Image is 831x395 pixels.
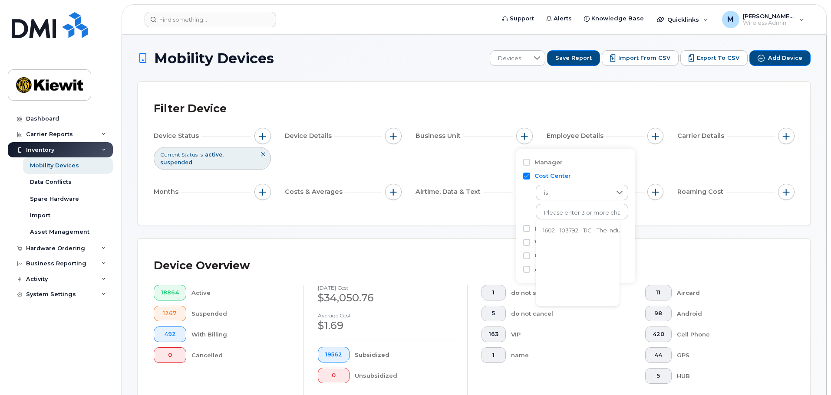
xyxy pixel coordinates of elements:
div: Cancelled [191,347,290,363]
span: 19562 [325,351,342,358]
button: 1 [481,285,506,300]
label: Profit Center [534,225,574,233]
li: 1602 - 103792 - TIC - The Industrial Company [536,223,669,239]
button: 492 [154,326,186,342]
div: $1.69 [318,318,453,333]
button: 44 [645,347,672,363]
div: Unsubsidized [355,368,454,383]
div: name [511,347,617,363]
div: do not cancel [511,306,617,321]
span: 1 [489,352,498,359]
h4: [DATE] cost [318,285,453,291]
span: Save Report [555,54,592,62]
div: Filter Device [154,98,227,120]
span: Import from CSV [618,54,670,62]
span: 98 [653,310,664,317]
span: 492 [161,331,179,338]
label: Manager [534,158,563,166]
div: do not suspend [511,285,617,300]
button: 18864 [154,285,186,300]
span: 5 [653,372,664,379]
button: 0 [154,347,186,363]
span: Mobility Devices [154,51,274,66]
button: 5 [645,368,672,384]
input: Please enter 3 or more characters [544,209,620,217]
label: Company Code [534,251,582,260]
span: Export to CSV [697,54,739,62]
div: With Billing [191,326,290,342]
div: Android [677,306,781,321]
span: Carrier Details [677,131,727,140]
button: 420 [645,326,672,342]
iframe: Messenger Launcher [793,357,824,388]
span: active [205,151,224,158]
button: 98 [645,306,672,321]
span: 11 [653,289,664,296]
span: Current Status [160,151,198,158]
span: 44 [653,352,664,359]
label: WBS Element [534,238,577,246]
div: Active [191,285,290,300]
span: Device Status [154,131,201,140]
span: is [536,185,611,201]
div: Aircard [677,285,781,300]
div: Suspended [191,306,290,321]
div: HUB [677,368,781,384]
ul: Option List [536,219,669,306]
button: 163 [481,326,506,342]
label: Cost Center [534,172,571,180]
button: Save Report [547,50,600,66]
div: $34,050.76 [318,291,453,305]
span: Employee Details [547,131,606,140]
span: Add Device [768,54,802,62]
button: 0 [318,368,350,383]
span: 0 [325,372,342,379]
span: Costs & Averages [285,187,345,196]
button: Export to CSV [680,50,748,66]
div: Subsidized [355,347,454,362]
span: Airtime, Data & Text [415,187,483,196]
div: VIP [511,326,617,342]
button: 1267 [154,306,186,321]
button: Import from CSV [602,50,679,66]
span: Roaming Cost [677,187,726,196]
div: Device Overview [154,255,250,277]
button: 1 [481,347,506,363]
span: Months [154,187,181,196]
label: Additional Status [534,265,588,274]
span: is [199,151,203,158]
span: 18864 [161,289,179,296]
span: Device Details [285,131,334,140]
div: GPS [677,347,781,363]
div: Cell Phone [677,326,781,342]
button: 19562 [318,347,350,362]
span: 5 [489,310,498,317]
span: Business Unit [415,131,463,140]
span: 1 [489,289,498,296]
span: 420 [653,331,664,338]
button: 5 [481,306,506,321]
span: 0 [161,352,179,359]
span: 163 [489,331,498,338]
span: Devices [490,51,529,66]
span: suspended [160,159,192,166]
h4: Average cost [318,313,453,318]
button: 11 [645,285,672,300]
button: Add Device [749,50,811,66]
span: 1267 [161,310,179,317]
